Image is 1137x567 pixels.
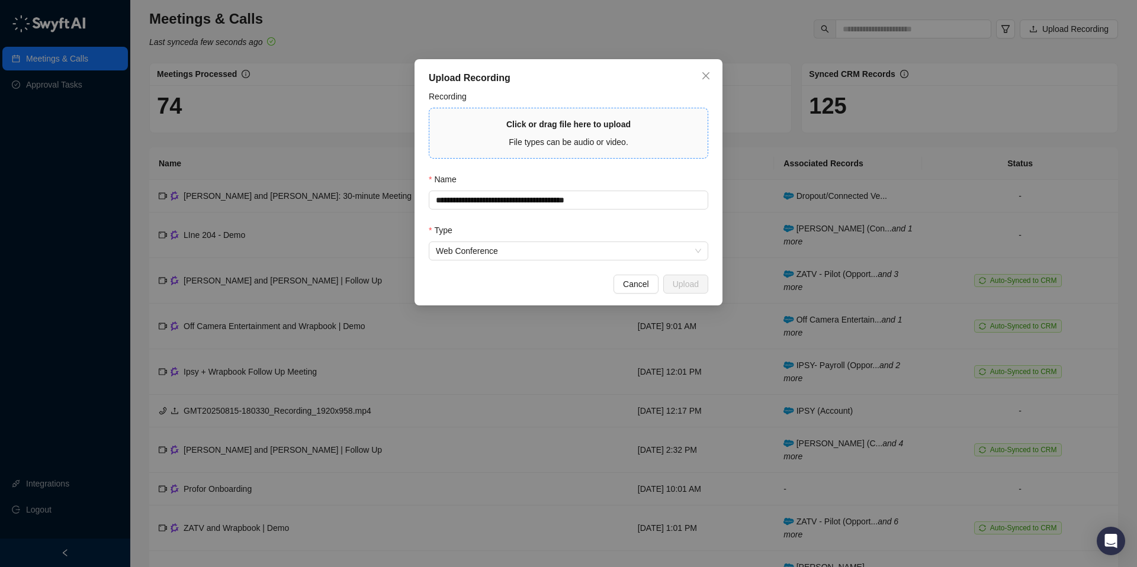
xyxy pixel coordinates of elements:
[614,275,659,294] button: Cancel
[429,71,708,85] div: Upload Recording
[663,275,708,294] button: Upload
[1097,527,1125,555] div: Open Intercom Messenger
[701,71,711,80] span: close
[436,242,701,260] span: Web Conference
[506,120,631,129] strong: Click or drag file here to upload
[429,108,708,158] span: Click or drag file here to uploadFile types can be audio or video.
[509,137,628,147] span: File types can be audio or video.
[429,90,475,103] label: Recording
[429,191,708,210] input: Name
[623,278,649,291] span: Cancel
[696,66,715,85] button: Close
[429,224,461,237] label: Type
[429,173,465,186] label: Name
